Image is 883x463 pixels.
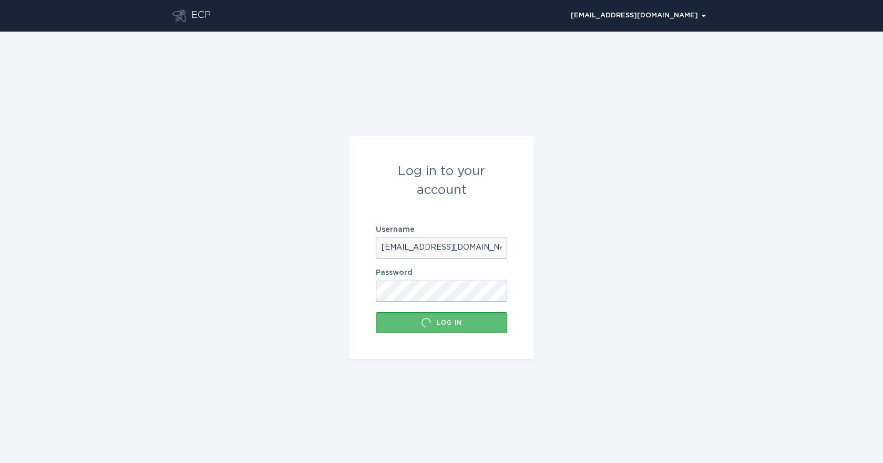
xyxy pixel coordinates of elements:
button: Go to dashboard [172,9,186,22]
label: Password [376,269,507,276]
div: Log in [381,317,502,328]
div: ECP [191,9,211,22]
div: [EMAIL_ADDRESS][DOMAIN_NAME] [571,13,706,19]
button: Open user account details [566,8,711,24]
label: Username [376,226,507,233]
div: Loading [421,317,432,328]
div: Log in to your account [376,162,507,200]
button: Log in [376,312,507,333]
div: Popover menu [566,8,711,24]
